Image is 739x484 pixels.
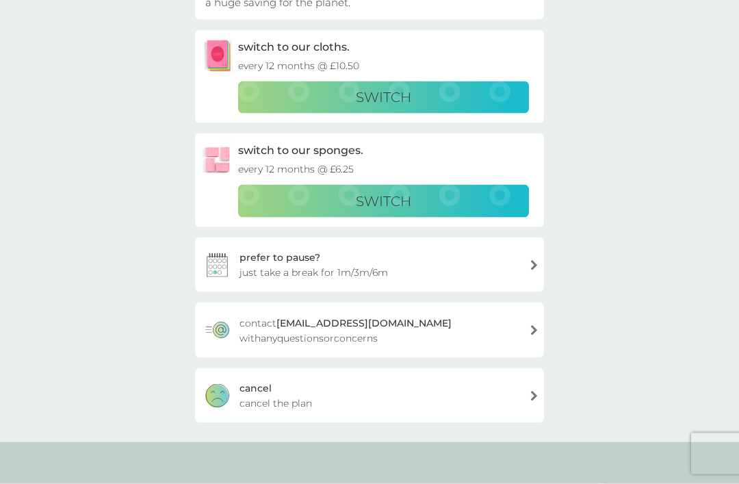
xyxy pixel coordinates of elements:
button: SWITCH [238,185,529,218]
span: just take a break for 1m/3m/6m [239,265,388,280]
div: prefer to pause? [239,250,320,265]
span: SWITCH [356,193,411,209]
div: cancel [239,381,272,396]
span: cancel the plan [239,396,312,411]
span: every 12 months @ £10.50 [238,58,359,73]
span: SWITCH [356,89,411,105]
strong: [EMAIL_ADDRESS][DOMAIN_NAME] [276,317,452,329]
span: contact with any questions or concerns [239,316,518,346]
span: every 12 months @ £6.25 [238,162,354,177]
button: SWITCH [238,81,529,114]
div: switch to our sponges . [238,143,363,158]
div: switch to our cloths . [238,40,350,55]
a: contact[EMAIL_ADDRESS][DOMAIN_NAME] withanyquestionsorconcerns [195,303,544,357]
